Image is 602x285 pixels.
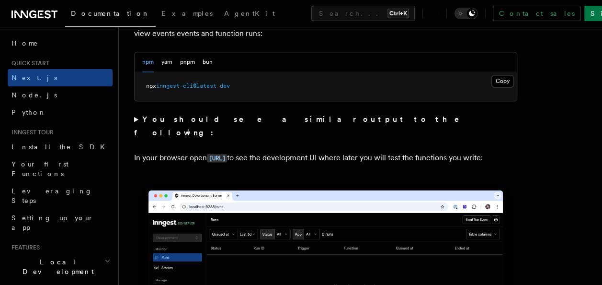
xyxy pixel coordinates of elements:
[146,83,156,89] span: npx
[134,115,473,137] strong: You should see a similar output to the following:
[491,75,514,87] button: Copy
[161,10,213,17] span: Examples
[203,52,213,72] button: bun
[8,257,104,276] span: Local Development
[11,108,46,116] span: Python
[207,154,227,162] code: [URL]
[65,3,156,27] a: Documentation
[11,38,38,48] span: Home
[454,8,477,19] button: Toggle dark mode
[224,10,275,17] span: AgentKit
[11,74,57,82] span: Next.js
[387,9,409,18] kbd: Ctrl+K
[8,155,113,182] a: Your first Functions
[11,143,111,151] span: Install the SDK
[11,187,92,204] span: Leveraging Steps
[161,52,172,72] button: yarn
[11,214,94,231] span: Setting up your app
[8,59,49,67] span: Quick start
[142,52,154,72] button: npm
[493,6,580,21] a: Contact sales
[8,129,54,136] span: Inngest tour
[134,151,517,165] p: In your browser open to see the development UI where later you will test the functions you write:
[11,91,57,99] span: Node.js
[8,35,113,52] a: Home
[220,83,230,89] span: dev
[8,69,113,86] a: Next.js
[156,3,218,26] a: Examples
[8,86,113,104] a: Node.js
[156,83,216,89] span: inngest-cli@latest
[180,52,195,72] button: pnpm
[8,182,113,209] a: Leveraging Steps
[8,209,113,236] a: Setting up your app
[218,3,281,26] a: AgentKit
[11,160,68,178] span: Your first Functions
[8,253,113,280] button: Local Development
[134,113,517,140] summary: You should see a similar output to the following:
[8,138,113,155] a: Install the SDK
[8,104,113,121] a: Python
[207,153,227,162] a: [URL]
[71,10,150,17] span: Documentation
[311,6,415,21] button: Search...Ctrl+K
[8,244,40,251] span: Features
